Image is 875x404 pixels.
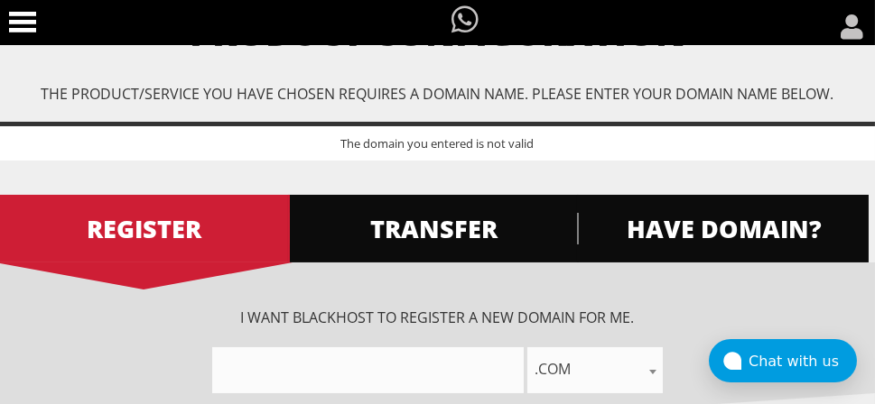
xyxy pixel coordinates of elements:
span: HAVE DOMAIN? [577,213,869,244]
button: Chat with us [709,339,857,382]
a: TRANSFER [288,195,580,262]
div: Chat with us [749,353,857,370]
a: HAVE DOMAIN? [577,195,869,262]
span: .com [527,347,663,393]
span: .com [527,356,663,381]
span: TRANSFER [288,213,580,244]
